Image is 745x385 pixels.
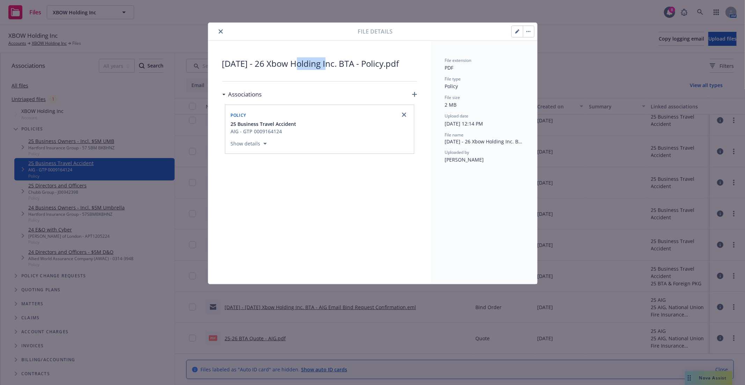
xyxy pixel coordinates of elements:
[445,149,469,155] span: Uploaded by
[228,90,262,99] h3: Associations
[445,138,523,145] span: [DATE] - 26 Xbow Holding Inc. BTA - Policy.pdf
[222,90,262,99] div: Associations
[231,120,297,128] button: 25 Business Travel Accident
[445,156,484,163] span: [PERSON_NAME]
[445,120,483,127] span: [DATE] 12:14 PM
[358,27,393,36] span: File details
[445,76,461,82] span: File type
[400,110,408,119] a: close
[231,128,297,135] div: AIG - GTP 0009164124
[445,64,454,71] span: PDF
[228,140,270,148] button: Show details
[445,132,464,138] span: File name
[222,57,417,70] span: [DATE] - 26 Xbow Holding Inc. BTA - Policy.pdf
[217,27,225,36] button: close
[445,94,460,100] span: File size
[445,101,457,108] span: 2 MB
[445,57,472,63] span: File extension
[231,112,246,118] span: Policy
[445,83,458,90] span: Policy
[445,113,469,119] span: Upload date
